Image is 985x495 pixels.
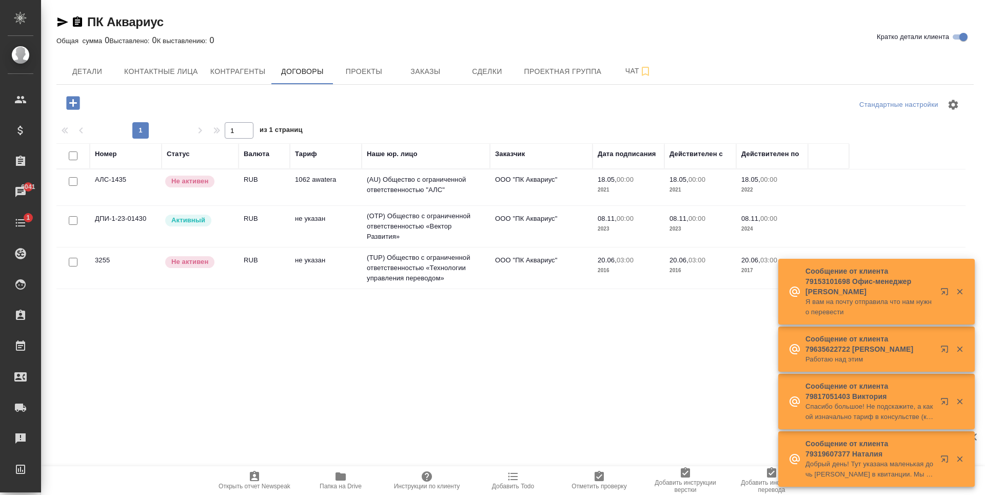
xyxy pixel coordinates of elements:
span: Настроить таблицу [941,92,966,117]
td: не указан [290,208,362,244]
p: 00:00 [617,176,634,183]
span: Контактные лица [124,65,198,78]
p: 20.06, [741,256,760,264]
p: Работаю над этим [805,354,934,365]
p: 18.05, [669,176,688,183]
p: 18.05, [741,176,760,183]
p: ООО "ПК Аквариус" [495,175,587,185]
button: Открыть в новой вкладке [934,339,959,364]
p: 2022 [741,185,803,195]
button: Закрыть [949,397,970,406]
td: (AU) Общество с ограниченной ответственностью "АЛС" [362,169,490,205]
p: 2023 [598,224,659,234]
div: split button [857,97,941,113]
div: Валюта [244,149,269,159]
p: Сообщение от клиента 79635622722 [PERSON_NAME] [805,334,934,354]
button: Закрыть [949,345,970,354]
p: 00:00 [617,215,634,222]
p: 18.05, [598,176,617,183]
button: Открыть в новой вкладке [934,391,959,416]
td: RUB [239,208,290,244]
p: Добрый день! Тут указана маленькая дочь [PERSON_NAME] в квитанции. Мы тоже сможем вернуть денеж [805,459,934,480]
div: Наше юр. лицо [367,149,418,159]
td: RUB [239,169,290,205]
button: Открыть в новой вкладке [934,449,959,473]
span: Сделки [462,65,511,78]
p: 00:00 [760,215,777,222]
a: ПК Аквариус [87,15,164,29]
p: Я вам на почту отправила что нам нужно перевести [805,297,934,317]
div: Дата подписания [598,149,656,159]
td: RUB [239,250,290,286]
td: (TUP) Общество с ограниченной ответственностью «Технологии управления переводом» [362,247,490,289]
span: 6041 [15,182,41,192]
div: Действителен по [741,149,799,159]
p: Сообщение от клиента 79153101698 Офис-менеджер [PERSON_NAME] [805,266,934,297]
p: 2016 [598,265,659,276]
td: 1062 awatera [290,169,362,205]
div: Номер [95,149,117,159]
p: 08.11, [741,215,760,222]
span: Договоры [278,65,327,78]
td: ДПИ-1-23-01430 [90,208,162,244]
div: Статус [167,149,190,159]
a: 6041 [3,179,38,205]
p: 00:00 [688,215,705,222]
p: 08.11, [598,215,617,222]
svg: Подписаться [639,65,652,78]
button: Скопировать ссылку [71,16,84,28]
button: Закрыть [949,287,970,296]
p: 00:00 [688,176,705,183]
p: 2021 [598,185,659,195]
p: 03:00 [688,256,705,264]
span: Контрагенты [210,65,266,78]
p: Не активен [171,176,208,186]
p: ООО "ПК Аквариус" [495,255,587,265]
p: 08.11, [669,215,688,222]
p: 2024 [741,224,803,234]
p: Общая сумма [56,37,105,45]
p: Сообщение от клиента 79817051403 Виктория [805,381,934,402]
button: Скопировать ссылку для ЯМессенджера [56,16,69,28]
button: Закрыть [949,454,970,464]
td: 3255 [90,250,162,286]
p: 03:00 [617,256,634,264]
p: ООО "ПК Аквариус" [495,214,587,224]
span: из 1 страниц [260,124,303,139]
div: Тариф [295,149,317,159]
p: 03:00 [760,256,777,264]
div: Действителен с [669,149,723,159]
span: Детали [63,65,112,78]
p: 2021 [669,185,731,195]
p: К выставлению: [157,37,210,45]
span: Заказы [401,65,450,78]
p: Спасибо большое! Не подскажите, а какой изначально тариф в консульстве (к которому +400), не могу на [805,402,934,422]
p: Выставлено: [109,37,152,45]
button: Открыть в новой вкладке [934,281,959,306]
td: АЛС-1435 [90,169,162,205]
a: 1 [3,210,38,236]
span: Чат [614,65,663,78]
p: Не активен [171,257,208,267]
div: 0 0 0 [56,34,974,47]
td: не указан [290,250,362,286]
span: Проектная группа [524,65,601,78]
p: Сообщение от клиента 79319607377 Наталия [805,439,934,459]
span: Проекты [339,65,388,78]
p: 2023 [669,224,731,234]
p: Активный [171,215,205,225]
p: 2017 [741,265,803,276]
span: 1 [20,213,36,223]
td: (OTP) Общество с ограниченной ответственностью «Вектор Развития» [362,206,490,247]
p: 00:00 [760,176,777,183]
p: 20.06, [669,256,688,264]
div: Заказчик [495,149,525,159]
p: 20.06, [598,256,617,264]
span: Кратко детали клиента [877,32,949,42]
button: Добавить договор [59,92,87,113]
p: 2016 [669,265,731,276]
